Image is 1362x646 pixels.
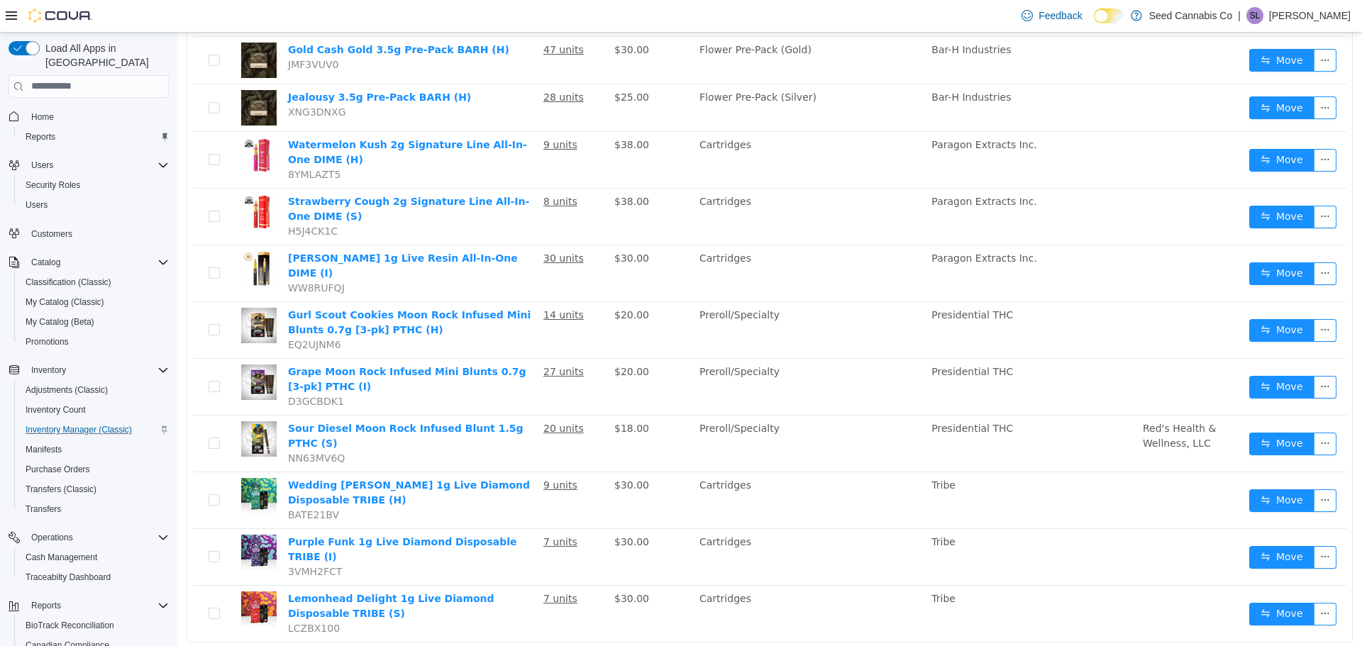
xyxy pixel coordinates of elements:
[64,162,99,197] img: Strawberry Cough 2g Signature Line All-In-One DIME (S) hero shot
[20,501,169,518] span: Transfers
[26,362,169,379] span: Inventory
[754,163,860,174] span: Paragon Extracts Inc.
[754,106,860,118] span: Paragon Extracts Inc.
[26,424,132,435] span: Inventory Manager (Classic)
[1072,457,1137,479] button: icon: swapMove
[14,127,175,147] button: Reports
[754,11,834,23] span: Bar-H Industries
[1269,7,1351,24] p: [PERSON_NAME]
[1136,230,1159,252] button: icon: ellipsis
[366,333,406,345] u: 27 units
[754,220,860,231] span: Paragon Extracts Inc.
[26,384,108,396] span: Adjustments (Classic)
[14,567,175,587] button: Traceabilty Dashboard
[754,390,836,401] span: Presidential THC
[20,441,67,458] a: Manifests
[111,220,340,246] a: [PERSON_NAME] 1g Live Resin All-In-One DIME (I)
[111,447,353,473] a: Wedding [PERSON_NAME] 1g Live Diamond Disposable TRIBE (H)
[14,195,175,215] button: Users
[516,383,748,440] td: Preroll/Specialty
[366,11,406,23] u: 47 units
[111,306,164,318] span: EQ2UJNM6
[437,390,472,401] span: $18.00
[366,560,400,572] u: 7 units
[20,274,169,291] span: Classification (Classic)
[111,250,167,261] span: WW8RUFQJ
[20,461,169,478] span: Purchase Orders
[26,108,60,126] a: Home
[437,503,472,515] span: $30.00
[20,382,113,399] a: Adjustments (Classic)
[20,617,120,634] a: BioTrack Reconciliation
[1238,7,1241,24] p: |
[754,277,836,288] span: Presidential THC
[26,444,62,455] span: Manifests
[26,157,59,174] button: Users
[516,4,748,52] td: Flower Pre-Pack (Gold)
[64,105,99,140] img: Watermelon Kush 2g Signature Line All-In-One DIME (H) hero shot
[31,228,72,240] span: Customers
[26,296,104,308] span: My Catalog (Classic)
[26,336,69,347] span: Promotions
[1072,173,1137,196] button: icon: swapMove
[516,496,748,553] td: Cartridges
[14,380,175,400] button: Adjustments (Classic)
[437,277,472,288] span: $20.00
[20,569,116,586] a: Traceabilty Dashboard
[14,616,175,635] button: BioTrack Reconciliation
[14,175,175,195] button: Security Roles
[26,597,169,614] span: Reports
[14,292,175,312] button: My Catalog (Classic)
[26,131,55,143] span: Reports
[111,363,167,374] span: D3GCBDK1
[20,569,169,586] span: Traceabilty Dashboard
[14,272,175,292] button: Classification (Classic)
[1072,513,1137,536] button: icon: swapMove
[111,503,340,530] a: Purple Funk 1g Live Diamond Disposable TRIBE (I)
[1072,116,1137,139] button: icon: swapMove
[111,533,165,545] span: 3VMH2FCT
[20,501,67,518] a: Transfers
[31,600,61,611] span: Reports
[1136,16,1159,39] button: icon: ellipsis
[111,74,169,85] span: XNG3DNXG
[111,136,163,147] span: 8YMLAZT5
[20,401,92,418] a: Inventory Count
[111,106,350,133] a: Watermelon Kush 2g Signature Line All-In-One DIME (H)
[26,620,114,631] span: BioTrack Reconciliation
[1136,64,1159,87] button: icon: ellipsis
[26,529,169,546] span: Operations
[26,157,169,174] span: Users
[1136,457,1159,479] button: icon: ellipsis
[26,225,78,243] a: Customers
[20,481,102,498] a: Transfers (Classic)
[111,193,160,204] span: H5J4CK1C
[366,390,406,401] u: 20 units
[14,499,175,519] button: Transfers
[20,382,169,399] span: Adjustments (Classic)
[111,163,352,189] a: Strawberry Cough 2g Signature Line All-In-One DIME (S)
[20,333,74,350] a: Promotions
[366,447,400,458] u: 9 units
[437,560,472,572] span: $30.00
[111,477,162,488] span: BATE21BV
[366,163,400,174] u: 8 units
[1149,7,1233,24] p: Seed Cannabis Co
[1072,64,1137,87] button: icon: swapMove
[366,106,400,118] u: 9 units
[26,199,48,211] span: Users
[26,225,169,243] span: Customers
[20,128,169,145] span: Reports
[1136,173,1159,196] button: icon: ellipsis
[111,59,294,70] a: Jealousy 3.5g Pre-Pack BARH (H)
[64,559,99,594] img: Lemonhead Delight 1g Live Diamond Disposable TRIBE (S) hero shot
[26,316,94,328] span: My Catalog (Beta)
[20,313,169,330] span: My Catalog (Beta)
[26,108,169,126] span: Home
[3,252,175,272] button: Catalog
[366,220,406,231] u: 30 units
[111,420,167,431] span: NN63MV6Q
[111,590,162,601] span: LCZBX100
[64,445,99,481] img: Wedding Mintz 1g Live Diamond Disposable TRIBE (H) hero shot
[437,220,472,231] span: $30.00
